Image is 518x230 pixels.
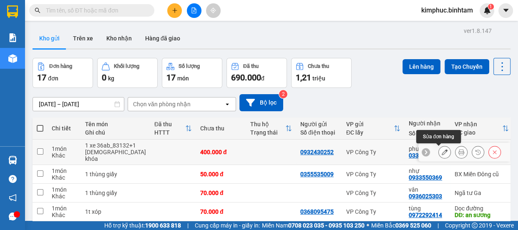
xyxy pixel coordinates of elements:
div: ver 1.8.147 [464,26,492,35]
span: phước [58,58,118,66]
strong: 0708 023 035 - 0935 103 250 [288,222,365,229]
img: solution-icon [8,33,17,42]
button: Bộ lọc [239,94,283,111]
span: 690.000 [231,72,261,82]
div: 1t xóp [85,208,146,215]
button: Kho gửi [33,28,66,48]
div: Chọn văn phòng nhận [133,100,191,108]
span: 17 [37,72,46,82]
div: Khác [52,212,77,218]
span: VP Công Ty - [15,48,53,56]
span: Dọc đường - [21,58,118,66]
span: Miền Bắc [371,221,431,230]
button: Đơn hàng17đơn [33,58,93,88]
div: Người gửi [300,121,338,127]
span: aim [210,7,216,13]
div: 0932430252 [300,149,334,155]
div: Khác [52,193,77,200]
div: VP nhận [455,121,502,127]
div: Ghi chú [85,129,146,136]
div: 0355535009 [300,171,334,177]
div: VP Công Ty [346,149,400,155]
div: phước [409,145,446,152]
button: Kho nhận [100,28,138,48]
button: caret-down [498,3,513,18]
button: Đã thu690.000đ [226,58,287,88]
sup: 1 [488,4,494,10]
button: Số lượng17món [162,58,222,88]
div: Chưa thu [200,125,242,132]
th: Toggle SortBy [150,117,196,140]
span: Cung cấp máy in - giấy in: [195,221,260,230]
span: triệu [312,75,325,82]
span: 0 [102,72,106,82]
div: 0936025303 [409,193,442,200]
div: 1 thùng giấy [85,190,146,196]
span: Hỗ trợ kỹ thuật: [104,221,181,230]
span: copyright [472,222,478,228]
div: 70.000 đ [200,208,242,215]
strong: 1900 633 818 [145,222,181,229]
div: 0972292414 [409,212,442,218]
button: Khối lượng0kg [97,58,158,88]
div: Số điện thoại [300,129,338,136]
span: Miền Nam [262,221,365,230]
span: đ [261,75,264,82]
button: file-add [187,3,201,18]
sup: 2 [279,90,287,98]
button: Chưa thu1,21 triệu [291,58,352,88]
div: 400.000 đ [200,149,242,155]
span: ⚪️ [367,224,369,227]
button: Hàng đã giao [138,28,187,48]
div: Chi tiết [52,125,77,132]
span: 17 [166,72,176,82]
img: logo-vxr [7,5,18,18]
div: Trạng thái [250,129,285,136]
div: 1 xe 36ab_83132+1 chùa khóa [85,142,146,162]
span: đơn [48,75,58,82]
div: Tên món [85,121,146,127]
div: HTTT [154,129,185,136]
span: Gửi: [3,48,15,56]
span: | [438,221,439,230]
button: plus [167,3,182,18]
button: Trên xe [66,28,100,48]
div: nhự [409,167,446,174]
div: Đã thu [243,63,259,69]
div: 70.000 đ [200,190,242,196]
div: Đã thu [154,121,185,127]
img: warehouse-icon [8,156,17,165]
div: Khối lượng [114,63,139,69]
div: Chưa thu [308,63,329,69]
button: aim [206,3,221,18]
span: 0337923785 - [77,58,118,66]
div: tùng [409,205,446,212]
div: Số điện thoại [409,130,446,137]
div: VP gửi [346,121,394,127]
strong: 0369 525 060 [395,222,431,229]
img: logo [3,6,28,44]
div: Khác [52,174,77,181]
div: BX Miền Đông cũ [455,171,509,177]
div: Đơn hàng [49,63,72,69]
div: 1 món [52,205,77,212]
img: icon-new-feature [483,7,491,14]
div: 0368095475 [300,208,334,215]
span: Nhận: [3,58,118,66]
span: search [35,7,40,13]
span: VP Công Ty ĐT: [30,29,109,45]
div: Khác [52,152,77,159]
input: Select a date range. [33,97,124,111]
div: Ngã tư Ga [455,190,509,196]
div: Dọc đường [455,205,509,212]
span: plus [172,7,178,13]
div: vân [409,186,446,193]
span: món [177,75,189,82]
div: VP Công Ty [346,208,400,215]
span: notification [9,194,17,202]
button: Tạo Chuyến [445,59,489,74]
th: Toggle SortBy [246,117,296,140]
input: Tìm tên, số ĐT hoặc mã đơn [46,6,144,15]
div: DĐ: an sương [455,212,509,218]
img: warehouse-icon [8,54,17,63]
